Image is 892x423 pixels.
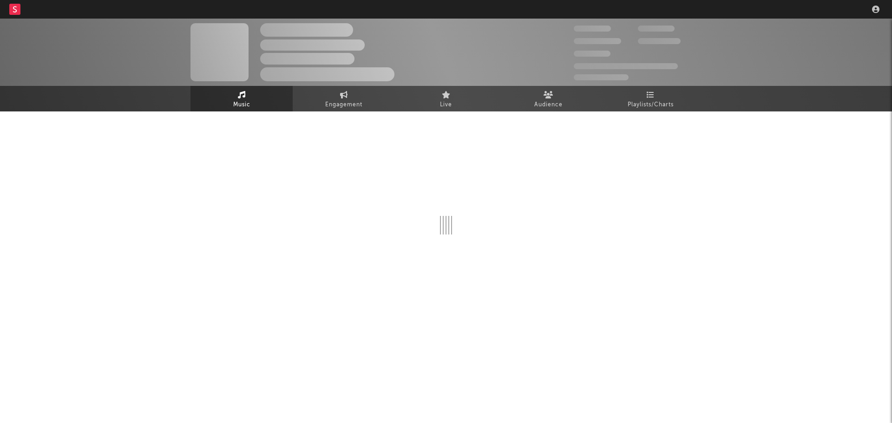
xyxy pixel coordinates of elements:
a: Playlists/Charts [599,86,702,111]
span: 50,000,000 [574,38,621,44]
a: Audience [497,86,599,111]
span: 50,000,000 Monthly Listeners [574,63,678,69]
span: Music [233,99,250,111]
span: 100,000 [574,51,610,57]
span: Live [440,99,452,111]
span: Audience [534,99,563,111]
a: Engagement [293,86,395,111]
a: Live [395,86,497,111]
span: 100,000 [638,26,675,32]
span: Playlists/Charts [628,99,674,111]
a: Music [190,86,293,111]
span: 1,000,000 [638,38,681,44]
span: 300,000 [574,26,611,32]
span: Engagement [325,99,362,111]
span: Jump Score: 85.0 [574,74,629,80]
